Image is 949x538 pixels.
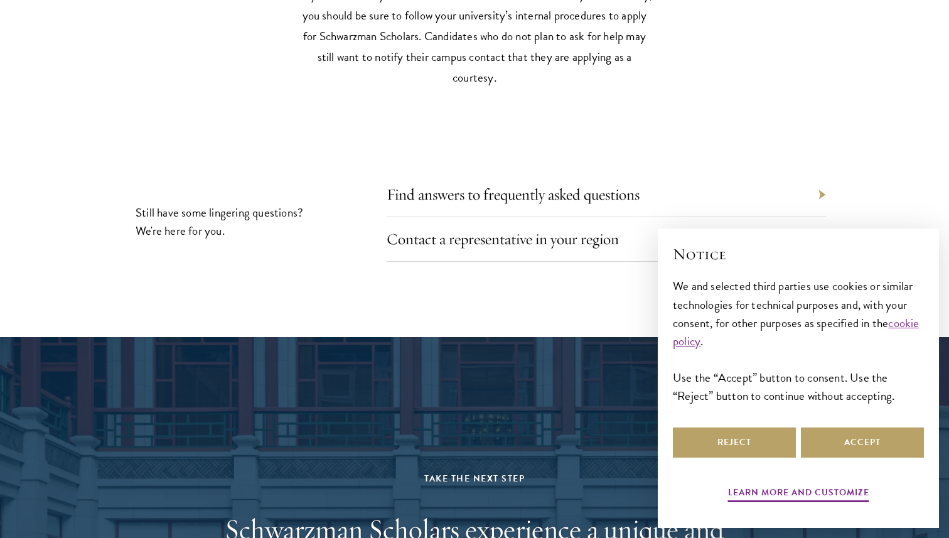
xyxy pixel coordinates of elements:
button: Learn more and customize [728,485,869,504]
a: Contact a representative in your region [387,229,619,249]
h2: Notice [673,244,924,265]
div: Take the Next Step [183,471,766,487]
p: Still have some lingering questions? We're here for you. [136,203,305,240]
a: Find answers to frequently asked questions [387,185,640,204]
button: Reject [673,428,796,458]
div: We and selected third parties use cookies or similar technologies for technical purposes and, wit... [673,277,924,404]
button: Accept [801,428,924,458]
a: cookie policy [673,314,920,350]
